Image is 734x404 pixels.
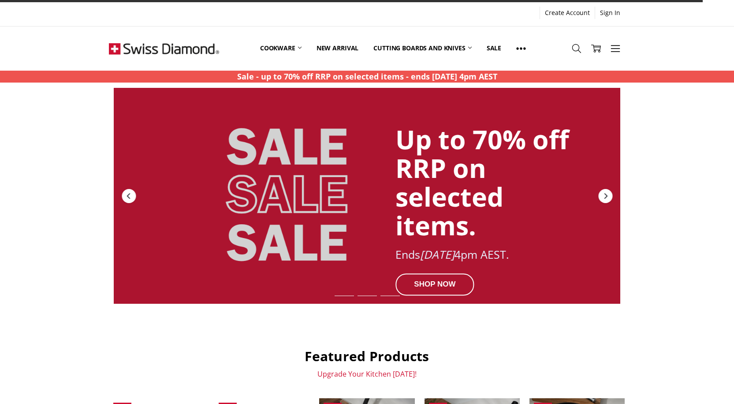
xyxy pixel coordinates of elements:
div: Up to 70% off RRP on selected items. [395,125,574,240]
a: Cutting boards and knives [366,29,479,68]
h2: Featured Products [109,348,625,365]
div: Slide 2 of 7 [355,290,378,302]
div: SHOP NOW [395,273,474,295]
div: Ends 4pm AEST. [395,249,574,261]
a: Redirect to https://swissdiamond.com.au/cookware/shop-by-collection/premium-steel-dlx/ [114,88,620,304]
img: Free Shipping On Every Order [109,26,219,71]
div: Slide 1 of 7 [332,290,355,302]
a: New arrival [309,29,366,68]
div: Slide 3 of 7 [378,290,401,302]
div: Previous [121,188,137,204]
a: Show All [509,29,533,68]
a: Sale [479,29,509,68]
strong: Sale - up to 70% off RRP on selected items - ends [DATE] 4pm AEST [237,71,497,82]
a: Create Account [540,7,595,19]
a: Sign In [595,7,625,19]
div: Next [597,188,613,204]
a: Cookware [253,29,309,68]
em: [DATE] [420,247,455,262]
p: Upgrade Your Kitchen [DATE]! [109,370,625,378]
